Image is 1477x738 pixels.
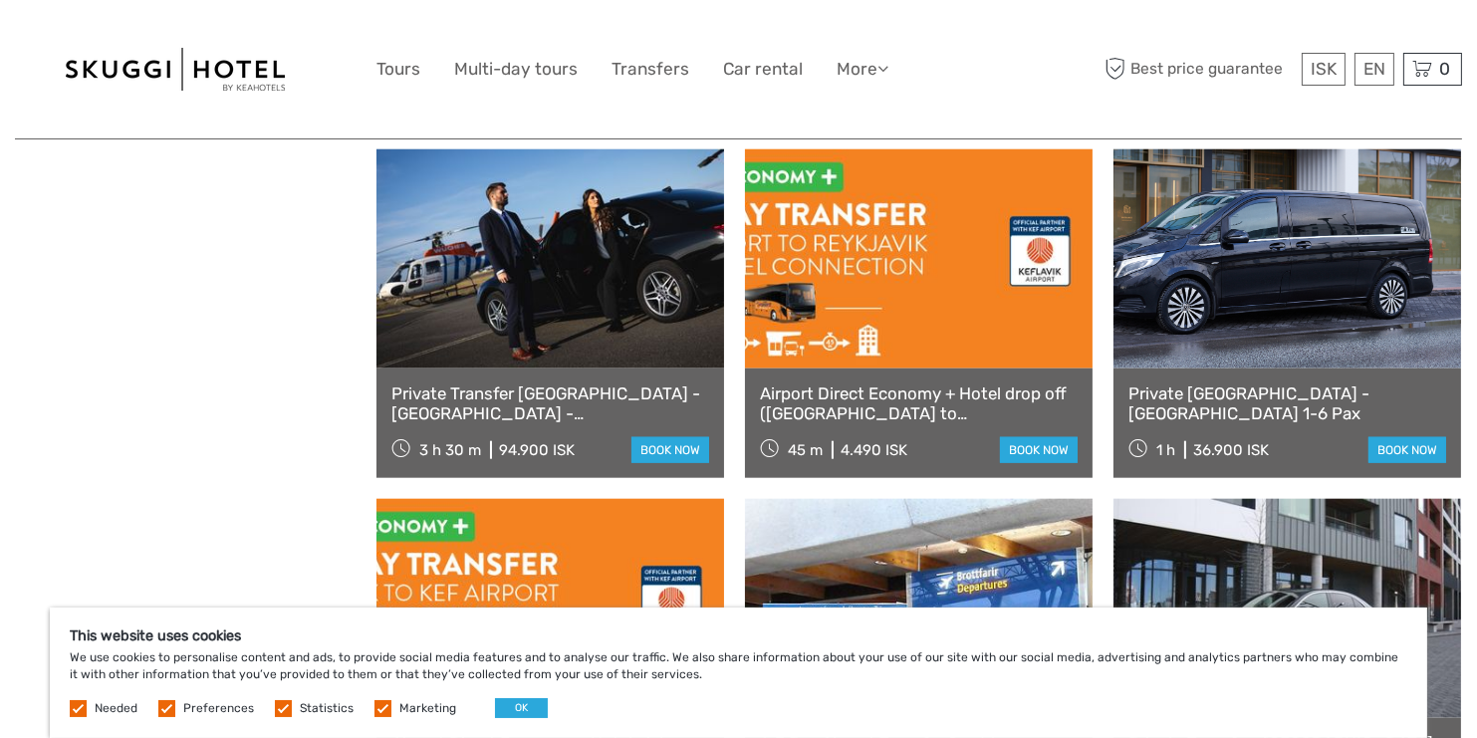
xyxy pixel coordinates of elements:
div: EN [1354,53,1394,86]
img: 99-664e38a9-d6be-41bb-8ec6-841708cbc997_logo_big.jpg [66,48,285,91]
a: Tours [376,55,420,84]
button: OK [495,698,548,718]
p: We're away right now. Please check back later! [28,35,225,51]
span: Best price guarantee [1101,53,1297,86]
a: More [837,55,888,84]
span: 0 [1436,59,1453,79]
a: Airport Direct Economy + Hotel drop off ([GEOGRAPHIC_DATA] to [GEOGRAPHIC_DATA]) [760,383,1078,424]
a: Private Transfer [GEOGRAPHIC_DATA] - [GEOGRAPHIC_DATA] - [GEOGRAPHIC_DATA] [391,383,709,424]
div: 4.490 ISK [841,441,907,459]
span: 3 h 30 m [419,441,481,459]
h5: This website uses cookies [70,627,1407,644]
span: ISK [1311,59,1337,79]
span: 45 m [788,441,823,459]
div: 94.900 ISK [499,441,575,459]
a: book now [1000,437,1078,463]
span: 1 h [1156,441,1175,459]
label: Statistics [300,700,354,717]
a: Transfers [612,55,689,84]
a: book now [631,437,709,463]
a: book now [1368,437,1446,463]
label: Preferences [183,700,254,717]
a: Multi-day tours [454,55,578,84]
div: 36.900 ISK [1193,441,1269,459]
button: Open LiveChat chat widget [229,31,253,55]
a: Car rental [723,55,803,84]
div: We use cookies to personalise content and ads, to provide social media features and to analyse ou... [50,608,1427,738]
label: Marketing [399,700,456,717]
label: Needed [95,700,137,717]
a: Private [GEOGRAPHIC_DATA] - [GEOGRAPHIC_DATA] 1-6 Pax [1128,383,1446,424]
